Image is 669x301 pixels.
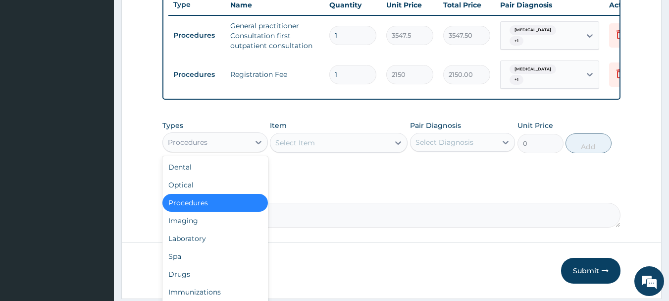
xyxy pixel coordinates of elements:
[510,36,523,46] span: + 1
[517,120,553,130] label: Unit Price
[410,120,461,130] label: Pair Diagnosis
[162,265,268,283] div: Drugs
[162,189,621,197] label: Comment
[415,137,473,147] div: Select Diagnosis
[510,25,556,35] span: [MEDICAL_DATA]
[162,212,268,230] div: Imaging
[162,247,268,265] div: Spa
[168,65,225,84] td: Procedures
[225,16,324,56] td: General practitioner Consultation first outpatient consultation
[275,138,315,148] div: Select Item
[510,64,556,74] span: [MEDICAL_DATA]
[162,176,268,194] div: Optical
[162,194,268,212] div: Procedures
[162,121,183,130] label: Types
[168,137,207,147] div: Procedures
[561,258,620,284] button: Submit
[162,5,186,29] div: Minimize live chat window
[162,283,268,301] div: Immunizations
[57,88,137,188] span: We're online!
[510,75,523,85] span: + 1
[225,64,324,84] td: Registration Fee
[168,26,225,45] td: Procedures
[270,120,287,130] label: Item
[18,50,40,74] img: d_794563401_company_1708531726252_794563401
[162,230,268,247] div: Laboratory
[51,56,166,68] div: Chat with us now
[162,158,268,176] div: Dental
[5,198,189,233] textarea: Type your message and hit 'Enter'
[566,133,612,153] button: Add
